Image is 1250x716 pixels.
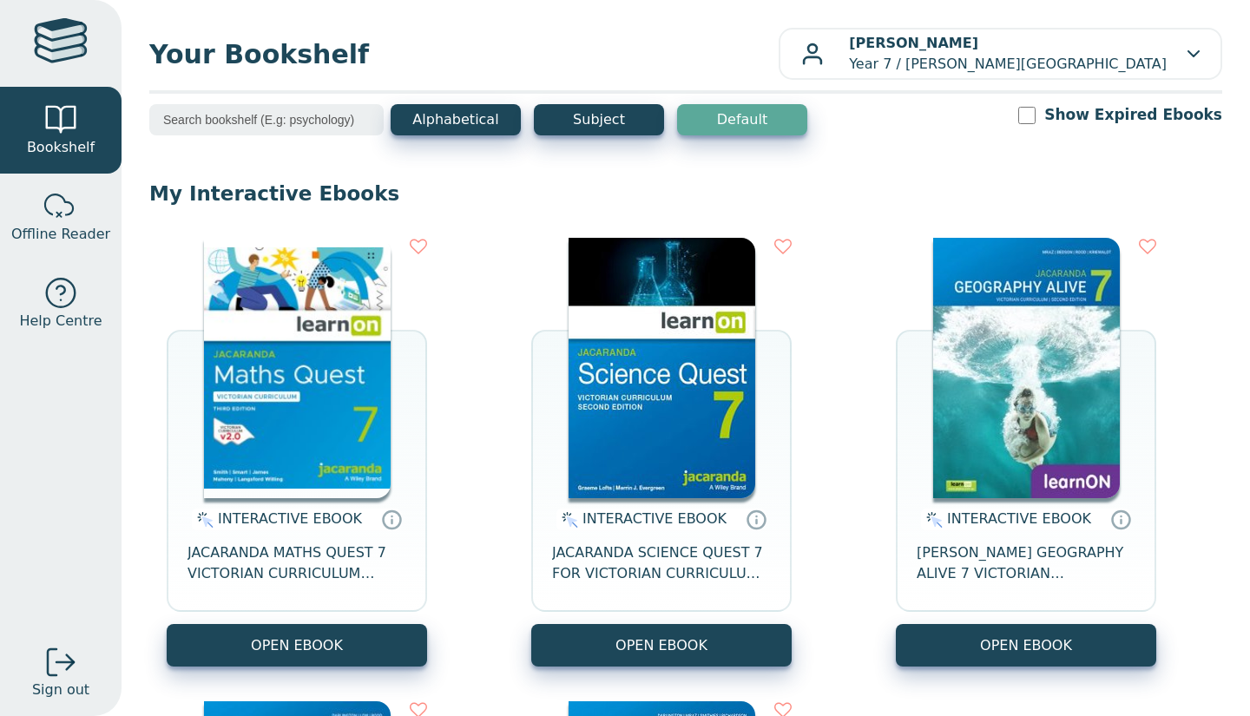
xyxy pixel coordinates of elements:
span: INTERACTIVE EBOOK [218,510,362,527]
span: JACARANDA MATHS QUEST 7 VICTORIAN CURRICULUM LEARNON EBOOK 3E [187,542,406,584]
button: [PERSON_NAME]Year 7 / [PERSON_NAME][GEOGRAPHIC_DATA] [779,28,1222,80]
button: OPEN EBOOK [896,624,1156,667]
img: b87b3e28-4171-4aeb-a345-7fa4fe4e6e25.jpg [204,238,391,498]
b: [PERSON_NAME] [849,35,978,51]
img: 329c5ec2-5188-ea11-a992-0272d098c78b.jpg [569,238,755,498]
button: Default [677,104,807,135]
button: Subject [534,104,664,135]
span: Offline Reader [11,224,110,245]
span: INTERACTIVE EBOOK [947,510,1091,527]
button: OPEN EBOOK [167,624,427,667]
img: interactive.svg [921,509,943,530]
span: Help Centre [19,311,102,332]
img: interactive.svg [556,509,578,530]
p: Year 7 / [PERSON_NAME][GEOGRAPHIC_DATA] [849,33,1167,75]
a: Interactive eBooks are accessed online via the publisher’s portal. They contain interactive resou... [1110,509,1131,529]
span: INTERACTIVE EBOOK [582,510,727,527]
span: Bookshelf [27,137,95,158]
span: Sign out [32,680,89,700]
img: interactive.svg [192,509,214,530]
button: Alphabetical [391,104,521,135]
button: OPEN EBOOK [531,624,792,667]
img: cc9fd0c4-7e91-e911-a97e-0272d098c78b.jpg [933,238,1120,498]
span: Your Bookshelf [149,35,779,74]
p: My Interactive Ebooks [149,181,1222,207]
span: JACARANDA SCIENCE QUEST 7 FOR VICTORIAN CURRICULUM LEARNON 2E EBOOK [552,542,771,584]
a: Interactive eBooks are accessed online via the publisher’s portal. They contain interactive resou... [746,509,766,529]
a: Interactive eBooks are accessed online via the publisher’s portal. They contain interactive resou... [381,509,402,529]
label: Show Expired Ebooks [1044,104,1222,126]
input: Search bookshelf (E.g: psychology) [149,104,384,135]
span: [PERSON_NAME] GEOGRAPHY ALIVE 7 VICTORIAN CURRICULUM LEARNON EBOOK 2E [917,542,1135,584]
